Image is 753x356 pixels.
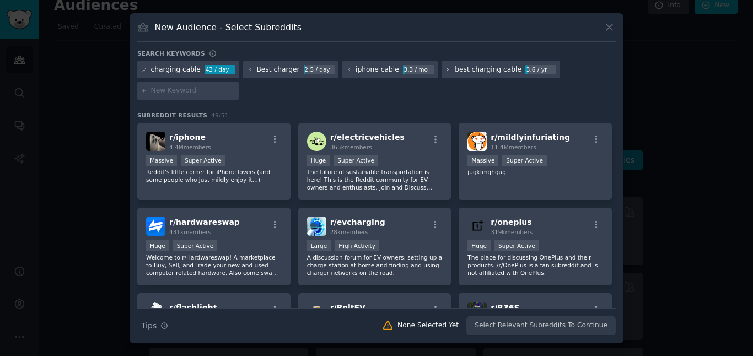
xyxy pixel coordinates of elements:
button: Tips [137,316,172,336]
h3: New Audience - Select Subreddits [155,21,302,33]
div: 3.3 / mo [403,65,434,75]
p: A discussion forum for EV owners: setting up a charge station at home and finding and using charg... [307,253,443,277]
span: r/ R36S [491,303,519,312]
input: New Keyword [151,86,235,96]
img: oneplus [467,217,487,236]
span: r/ hardwareswap [169,218,240,226]
div: Massive [146,155,177,166]
img: R36S [467,302,487,321]
p: The place for discussing OnePlus and their products. /r/OnePlus is a fan subreddit and is not aff... [467,253,603,277]
div: Super Active [181,155,225,166]
span: r/ evcharging [330,218,385,226]
div: Huge [307,155,330,166]
div: Massive [467,155,498,166]
span: Subreddit Results [137,111,207,119]
div: Super Active [334,155,378,166]
div: Super Active [502,155,547,166]
span: r/ flashlight [169,303,217,312]
span: 49 / 51 [211,112,229,118]
p: Welcome to r/Hardwareswap! A marketplace to Buy, Sell, and Trade your new and used computer relat... [146,253,282,277]
span: 11.4M members [491,144,536,150]
div: charging cable [151,65,201,75]
div: iphone cable [356,65,399,75]
img: evcharging [307,217,326,236]
img: hardwareswap [146,217,165,236]
div: Super Active [173,240,218,251]
div: 2.5 / day [304,65,335,75]
div: Large [307,240,331,251]
span: 365k members [330,144,372,150]
span: r/ BoltEV [330,303,365,312]
p: Reddit’s little corner for iPhone lovers (and some people who just mildly enjoy it…) [146,168,282,184]
div: best charging cable [455,65,521,75]
span: r/ electricvehicles [330,133,405,142]
span: 28k members [330,229,368,235]
div: None Selected Yet [397,321,459,331]
div: Huge [467,240,491,251]
span: Tips [141,320,157,332]
span: r/ iphone [169,133,206,142]
div: Best charger [256,65,299,75]
p: The future of sustainable transportation is here! This is the Reddit community for EV owners and ... [307,168,443,191]
div: Super Active [494,240,539,251]
img: BoltEV [307,302,326,321]
img: iphone [146,132,165,151]
div: 43 / day [205,65,235,75]
span: 4.4M members [169,144,211,150]
img: electricvehicles [307,132,326,151]
span: 319k members [491,229,533,235]
img: mildlyinfuriating [467,132,487,151]
div: 3.6 / yr [525,65,556,75]
span: r/ oneplus [491,218,531,226]
div: High Activity [335,240,379,251]
h3: Search keywords [137,50,205,57]
div: Huge [146,240,169,251]
span: 431k members [169,229,211,235]
img: flashlight [146,302,165,321]
p: jugkfmghgug [467,168,603,176]
span: r/ mildlyinfuriating [491,133,570,142]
